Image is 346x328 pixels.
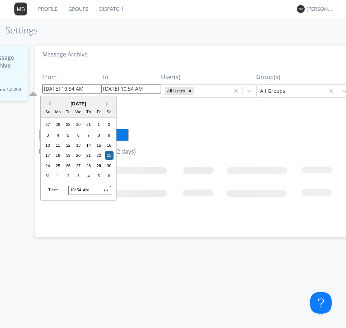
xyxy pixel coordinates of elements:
div: Choose Tuesday, July 29th, 2025 [64,120,73,129]
img: 373638.png [14,3,27,15]
div: Choose Friday, September 5th, 2025 [94,172,103,181]
img: 373638.png [297,5,305,13]
div: Choose Saturday, August 23rd, 2025 [105,151,114,160]
div: Choose Wednesday, July 30th, 2025 [74,120,83,129]
div: Choose Monday, September 1st, 2025 [54,172,62,181]
button: Next Month [106,101,111,106]
div: Choose Sunday, August 17th, 2025 [43,151,52,160]
div: Choose Sunday, August 24th, 2025 [43,161,52,170]
div: Choose Wednesday, August 6th, 2025 [74,131,83,140]
div: Choose Saturday, August 16th, 2025 [105,141,114,150]
div: Choose Thursday, August 28th, 2025 [84,161,93,170]
div: Time: [48,187,58,193]
div: Choose Sunday, July 27th, 2025 [43,120,52,129]
div: Remove All Users [186,87,194,95]
div: Sa [105,108,114,117]
div: [PERSON_NAME] * [306,5,333,13]
div: Mo [54,108,62,117]
div: Choose Thursday, July 31st, 2025 [84,120,93,129]
div: Choose Saturday, August 2nd, 2025 [105,120,114,129]
h3: User(s) [161,74,256,81]
div: Choose Saturday, August 30th, 2025 [105,161,114,170]
div: [DATE] [41,100,116,107]
div: We [74,108,83,117]
div: Choose Tuesday, September 2nd, 2025 [64,172,73,181]
div: Choose Friday, August 22nd, 2025 [94,151,103,160]
div: Choose Saturday, August 9th, 2025 [105,131,114,140]
h3: To [102,74,161,81]
div: Choose Thursday, August 14th, 2025 [84,141,93,150]
button: Previous Month [46,101,51,106]
div: Tu [64,108,73,117]
div: Choose Friday, August 1st, 2025 [94,120,103,129]
div: All Users [165,87,186,95]
div: Choose Friday, August 15th, 2025 [94,141,103,150]
div: Choose Monday, August 4th, 2025 [54,131,62,140]
div: Choose Wednesday, September 3rd, 2025 [74,172,83,181]
div: Th [84,108,93,117]
div: Choose Sunday, August 31st, 2025 [43,172,52,181]
div: Choose Wednesday, August 27th, 2025 [74,161,83,170]
iframe: Toggle Customer Support [310,292,332,314]
div: Choose Saturday, September 6th, 2025 [105,172,114,181]
div: Choose Thursday, September 4th, 2025 [84,172,93,181]
div: month 2025-08 [43,120,114,181]
div: Choose Friday, August 8th, 2025 [94,131,103,140]
div: Choose Tuesday, August 12th, 2025 [64,141,73,150]
div: Choose Sunday, August 3rd, 2025 [43,131,52,140]
div: Fr [94,108,103,117]
div: Su [43,108,52,117]
div: Choose Tuesday, August 5th, 2025 [64,131,73,140]
input: Time [68,186,111,195]
div: Choose Monday, August 25th, 2025 [54,161,62,170]
div: Choose Monday, August 18th, 2025 [54,151,62,160]
div: Choose Tuesday, August 19th, 2025 [64,151,73,160]
div: Choose Friday, August 29th, 2025 [94,161,103,170]
h3: From [42,74,102,81]
div: Choose Wednesday, August 20th, 2025 [74,151,83,160]
div: Choose Monday, July 28th, 2025 [54,120,62,129]
div: Choose Sunday, August 10th, 2025 [43,141,52,150]
div: Choose Monday, August 11th, 2025 [54,141,62,150]
div: Choose Tuesday, August 26th, 2025 [64,161,73,170]
div: Choose Wednesday, August 13th, 2025 [74,141,83,150]
div: Choose Thursday, August 21st, 2025 [84,151,93,160]
div: Choose Thursday, August 7th, 2025 [84,131,93,140]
